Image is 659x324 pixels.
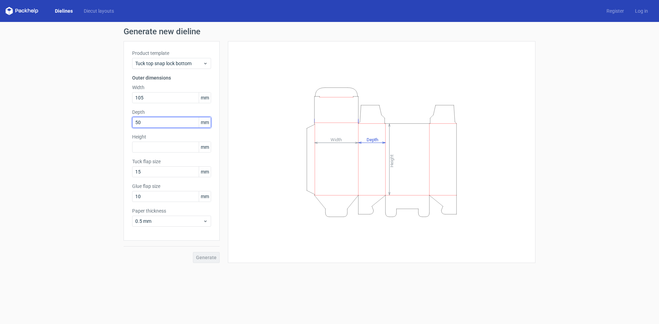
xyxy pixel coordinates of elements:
span: mm [199,167,211,177]
label: Paper thickness [132,207,211,214]
h1: Generate new dieline [124,27,535,36]
tspan: Height [389,154,394,167]
a: Register [601,8,629,14]
label: Height [132,133,211,140]
span: Tuck top snap lock bottom [135,60,203,67]
a: Log in [629,8,654,14]
span: 0.5 mm [135,218,203,225]
label: Depth [132,109,211,116]
a: Diecut layouts [78,8,119,14]
tspan: Width [331,137,342,142]
label: Tuck flap size [132,158,211,165]
label: Width [132,84,211,91]
span: mm [199,117,211,128]
span: mm [199,93,211,103]
span: mm [199,142,211,152]
h3: Outer dimensions [132,74,211,81]
span: mm [199,191,211,202]
label: Glue flap size [132,183,211,190]
tspan: Depth [367,137,378,142]
a: Dielines [49,8,78,14]
label: Product template [132,50,211,57]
